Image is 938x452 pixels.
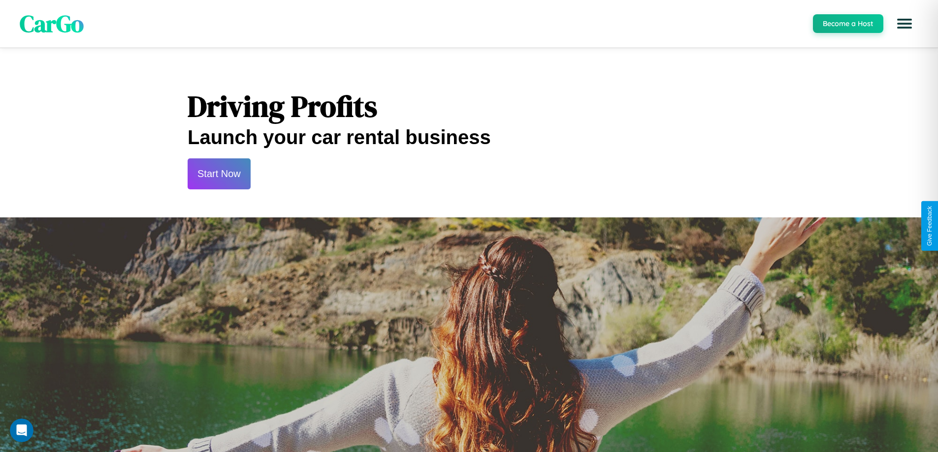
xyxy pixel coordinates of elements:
[20,7,84,40] span: CarGo
[188,86,750,126] h1: Driving Profits
[813,14,883,33] button: Become a Host
[926,206,933,246] div: Give Feedback
[188,126,750,149] h2: Launch your car rental business
[10,419,33,442] iframe: Intercom live chat
[891,10,918,37] button: Open menu
[188,158,251,189] button: Start Now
